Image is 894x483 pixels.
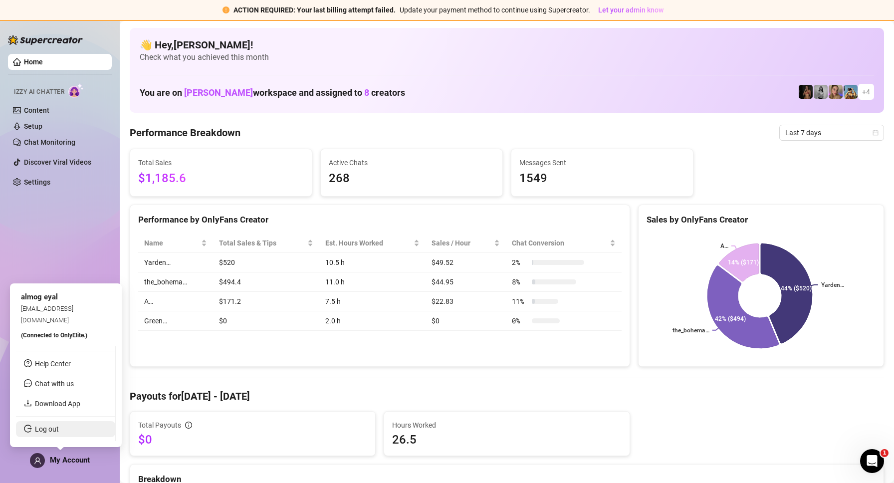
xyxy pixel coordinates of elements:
[35,400,80,408] a: Download App
[130,126,240,140] h4: Performance Breakdown
[50,456,90,465] span: My Account
[138,272,213,292] td: the_bohema…
[213,234,319,253] th: Total Sales & Tips
[319,253,426,272] td: 10.5 h
[68,83,84,98] img: AI Chatter
[24,106,49,114] a: Content
[138,420,181,431] span: Total Payouts
[144,238,199,248] span: Name
[329,169,494,188] span: 268
[364,87,369,98] span: 8
[138,311,213,331] td: Green…
[319,311,426,331] td: 2.0 h
[21,332,87,339] span: (Connected to OnlyElite. )
[862,86,870,97] span: + 4
[24,122,42,130] a: Setup
[130,389,884,403] h4: Payouts for [DATE] - [DATE]
[35,380,74,388] span: Chat with us
[672,327,709,334] text: the_bohema…
[140,87,405,98] h1: You are on workspace and assigned to creators
[138,234,213,253] th: Name
[426,292,506,311] td: $22.83
[426,311,506,331] td: $0
[519,157,685,168] span: Messages Sent
[34,457,41,465] span: user
[213,253,319,272] td: $520
[8,35,83,45] img: logo-BBDzfeDw.svg
[24,178,50,186] a: Settings
[35,360,71,368] a: Help Center
[138,157,304,168] span: Total Sales
[185,422,192,429] span: info-circle
[821,281,844,288] text: Yarden…
[598,6,664,14] span: Let your admin know
[14,87,64,97] span: Izzy AI Chatter
[512,238,607,248] span: Chat Conversion
[506,234,621,253] th: Chat Conversion
[213,311,319,331] td: $0
[213,272,319,292] td: $494.4
[24,58,43,66] a: Home
[35,425,59,433] a: Log out
[184,87,253,98] span: [PERSON_NAME]
[799,85,813,99] img: the_bohema
[329,157,494,168] span: Active Chats
[720,242,728,249] text: A…
[21,292,58,301] span: almog eyal
[140,52,874,63] span: Check what you achieved this month
[400,6,590,14] span: Update your payment method to continue using Supercreator.
[24,158,91,166] a: Discover Viral Videos
[829,85,843,99] img: Cherry
[21,305,73,323] span: [EMAIL_ADDRESS][DOMAIN_NAME]
[512,296,528,307] span: 11 %
[138,253,213,272] td: Yarden…
[426,272,506,292] td: $44.95
[138,292,213,311] td: A…
[426,253,506,272] td: $49.52
[319,272,426,292] td: 11.0 h
[392,432,621,448] span: 26.5
[512,257,528,268] span: 2 %
[432,238,492,248] span: Sales / Hour
[213,292,319,311] td: $171.2
[138,169,304,188] span: $1,185.6
[223,6,229,13] span: exclamation-circle
[16,421,115,437] li: Log out
[233,6,396,14] strong: ACTION REQUIRED: Your last billing attempt failed.
[24,379,32,387] span: message
[873,130,879,136] span: calendar
[881,449,889,457] span: 1
[519,169,685,188] span: 1549
[814,85,828,99] img: A
[844,85,858,99] img: Babydanix
[319,292,426,311] td: 7.5 h
[860,449,884,473] iframe: Intercom live chat
[219,238,305,248] span: Total Sales & Tips
[785,125,878,140] span: Last 7 days
[512,315,528,326] span: 0 %
[138,213,622,227] div: Performance by OnlyFans Creator
[325,238,412,248] div: Est. Hours Worked
[24,138,75,146] a: Chat Monitoring
[426,234,506,253] th: Sales / Hour
[138,432,367,448] span: $0
[140,38,874,52] h4: 👋 Hey, [PERSON_NAME] !
[594,4,668,16] button: Let your admin know
[392,420,621,431] span: Hours Worked
[647,213,876,227] div: Sales by OnlyFans Creator
[512,276,528,287] span: 8 %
